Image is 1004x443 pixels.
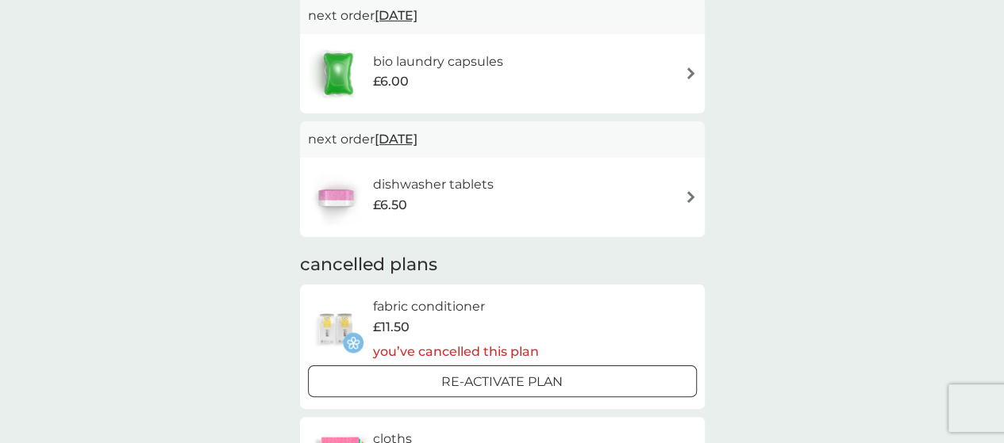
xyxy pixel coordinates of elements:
[685,67,697,79] img: arrow right
[372,195,406,216] span: £6.50
[308,170,364,225] img: dishwasher tablets
[372,52,502,72] h6: bio laundry capsules
[372,342,538,362] p: you’ve cancelled this plan
[441,372,563,392] p: Re-activate Plan
[372,317,409,338] span: £11.50
[372,71,408,92] span: £6.00
[300,253,705,277] h2: cancelled plans
[308,6,697,26] p: next order
[308,301,364,357] img: fabric conditioner
[372,174,493,195] h6: dishwasher tablets
[685,191,697,203] img: arrow right
[308,46,368,101] img: bio laundry capsules
[372,296,538,317] h6: fabric conditioner
[308,129,697,150] p: next order
[308,365,697,397] button: Re-activate Plan
[375,124,417,155] span: [DATE]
